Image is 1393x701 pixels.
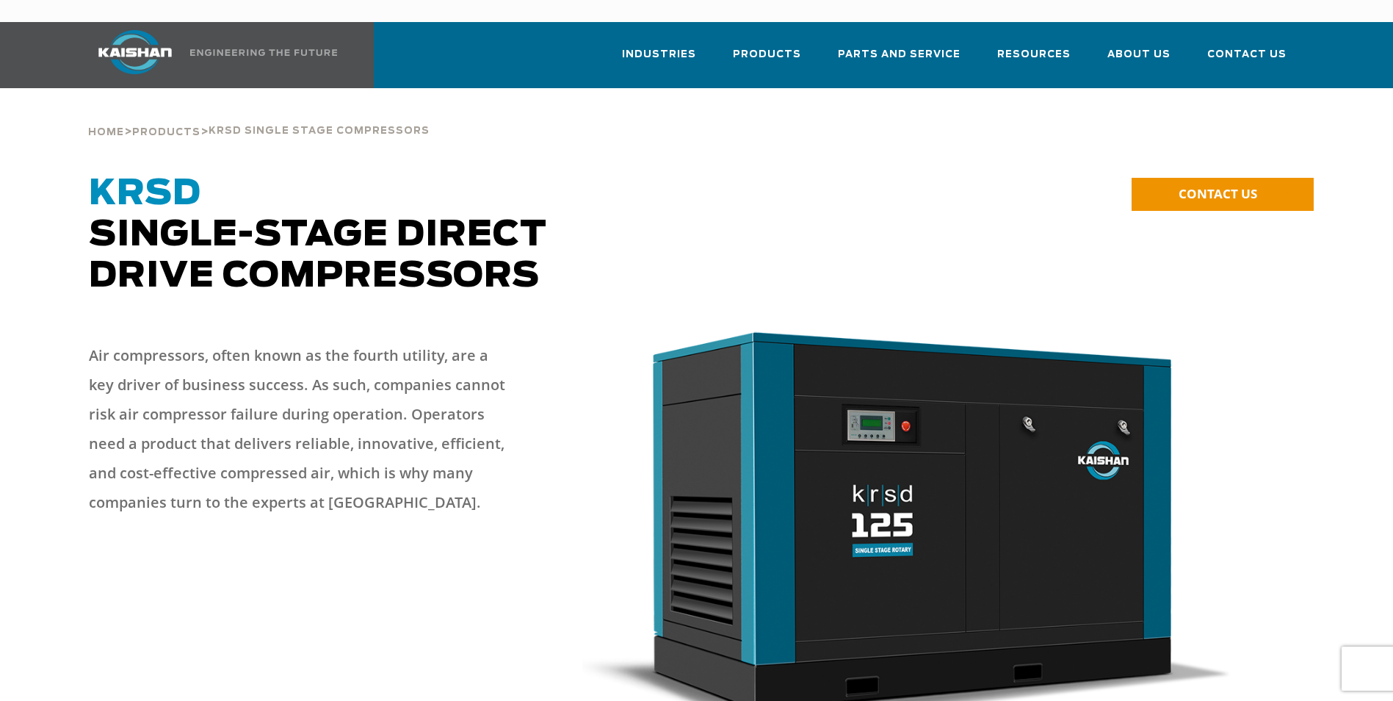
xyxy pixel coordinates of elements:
[733,46,801,63] span: Products
[1132,178,1314,211] a: CONTACT US
[622,35,696,85] a: Industries
[209,126,430,136] span: krsd single stage compressors
[89,176,201,212] span: KRSD
[997,46,1071,63] span: Resources
[80,30,190,74] img: kaishan logo
[89,341,515,517] p: Air compressors, often known as the fourth utility, are a key driver of business success. As such...
[89,176,547,294] span: Single-Stage Direct Drive Compressors
[1107,35,1171,85] a: About Us
[132,125,200,138] a: Products
[997,35,1071,85] a: Resources
[1107,46,1171,63] span: About Us
[88,128,124,137] span: Home
[733,35,801,85] a: Products
[190,49,337,56] img: Engineering the future
[1179,185,1257,202] span: CONTACT US
[622,46,696,63] span: Industries
[1207,35,1287,85] a: Contact Us
[132,128,200,137] span: Products
[1207,46,1287,63] span: Contact Us
[88,88,430,144] div: > >
[80,22,340,88] a: Kaishan USA
[88,125,124,138] a: Home
[838,46,960,63] span: Parts and Service
[838,35,960,85] a: Parts and Service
